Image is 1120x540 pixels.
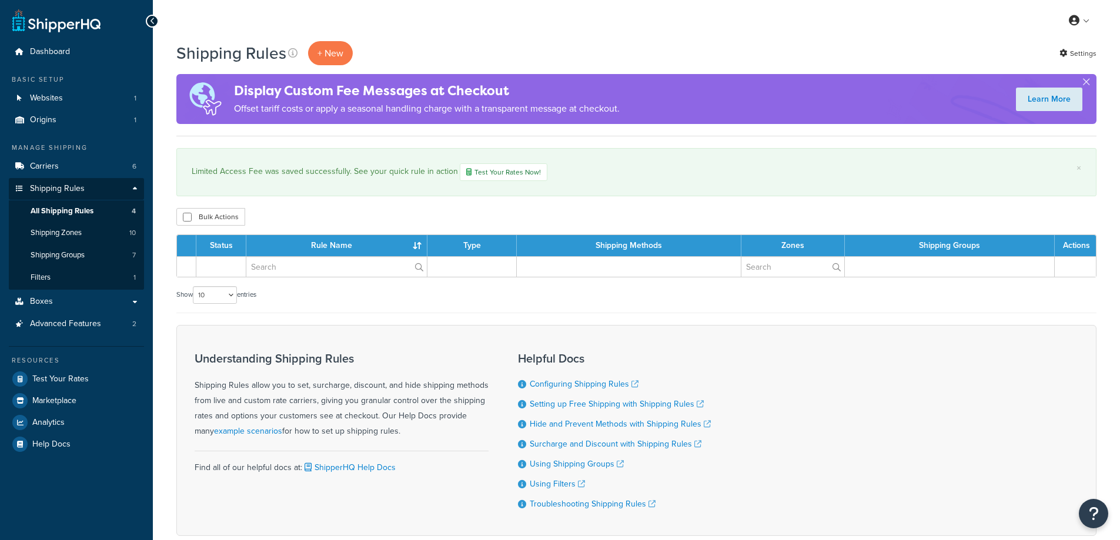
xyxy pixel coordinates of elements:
[9,244,144,266] a: Shipping Groups 7
[234,81,620,100] h4: Display Custom Fee Messages at Checkout
[31,206,93,216] span: All Shipping Rules
[9,222,144,244] li: Shipping Zones
[246,257,427,277] input: Search
[9,178,144,290] li: Shipping Rules
[518,352,711,365] h3: Helpful Docs
[196,235,246,256] th: Status
[192,163,1081,181] div: Limited Access Fee was saved successfully. See your quick rule in action
[1079,499,1108,528] button: Open Resource Center
[9,143,144,153] div: Manage Shipping
[132,162,136,172] span: 6
[530,418,711,430] a: Hide and Prevent Methods with Shipping Rules
[308,41,353,65] p: + New
[530,378,638,390] a: Configuring Shipping Rules
[9,390,144,411] a: Marketplace
[9,244,144,266] li: Shipping Groups
[9,267,144,289] a: Filters 1
[129,228,136,238] span: 10
[214,425,282,437] a: example scenarios
[132,250,136,260] span: 7
[9,200,144,222] a: All Shipping Rules 4
[32,418,65,428] span: Analytics
[31,250,85,260] span: Shipping Groups
[427,235,517,256] th: Type
[9,41,144,63] a: Dashboard
[132,319,136,329] span: 2
[176,74,234,124] img: duties-banner-06bc72dcb5fe05cb3f9472aba00be2ae8eb53ab6f0d8bb03d382ba314ac3c341.png
[530,438,701,450] a: Surcharge and Discount with Shipping Rules
[530,498,656,510] a: Troubleshooting Shipping Rules
[9,109,144,131] a: Origins 1
[32,440,71,450] span: Help Docs
[193,286,237,304] select: Showentries
[9,291,144,313] a: Boxes
[9,412,144,433] a: Analytics
[9,267,144,289] li: Filters
[9,156,144,177] a: Carriers 6
[9,156,144,177] li: Carriers
[246,235,427,256] th: Rule Name
[176,286,256,304] label: Show entries
[32,374,89,384] span: Test Your Rates
[9,75,144,85] div: Basic Setup
[9,355,144,365] div: Resources
[176,208,245,226] button: Bulk Actions
[132,206,136,216] span: 4
[31,273,51,283] span: Filters
[32,396,76,406] span: Marketplace
[12,9,101,32] a: ShipperHQ Home
[176,42,286,65] h1: Shipping Rules
[234,100,620,117] p: Offset tariff costs or apply a seasonal handling charge with a transparent message at checkout.
[845,235,1055,256] th: Shipping Groups
[9,313,144,335] a: Advanced Features 2
[1055,235,1096,256] th: Actions
[9,109,144,131] li: Origins
[30,93,63,103] span: Websites
[30,115,56,125] span: Origins
[134,93,136,103] span: 1
[195,352,489,365] h3: Understanding Shipping Rules
[302,461,396,474] a: ShipperHQ Help Docs
[30,184,85,194] span: Shipping Rules
[530,478,585,490] a: Using Filters
[9,222,144,244] a: Shipping Zones 10
[1076,163,1081,173] a: ×
[1059,45,1096,62] a: Settings
[460,163,547,181] a: Test Your Rates Now!
[31,228,82,238] span: Shipping Zones
[530,458,624,470] a: Using Shipping Groups
[30,319,101,329] span: Advanced Features
[134,115,136,125] span: 1
[1016,88,1082,111] a: Learn More
[30,47,70,57] span: Dashboard
[9,368,144,390] a: Test Your Rates
[195,352,489,439] div: Shipping Rules allow you to set, surcharge, discount, and hide shipping methods from live and cus...
[741,257,844,277] input: Search
[30,297,53,307] span: Boxes
[9,434,144,455] a: Help Docs
[30,162,59,172] span: Carriers
[133,273,136,283] span: 1
[517,235,741,256] th: Shipping Methods
[741,235,845,256] th: Zones
[9,88,144,109] li: Websites
[9,178,144,200] a: Shipping Rules
[9,200,144,222] li: All Shipping Rules
[195,451,489,475] div: Find all of our helpful docs at:
[530,398,704,410] a: Setting up Free Shipping with Shipping Rules
[9,313,144,335] li: Advanced Features
[9,88,144,109] a: Websites 1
